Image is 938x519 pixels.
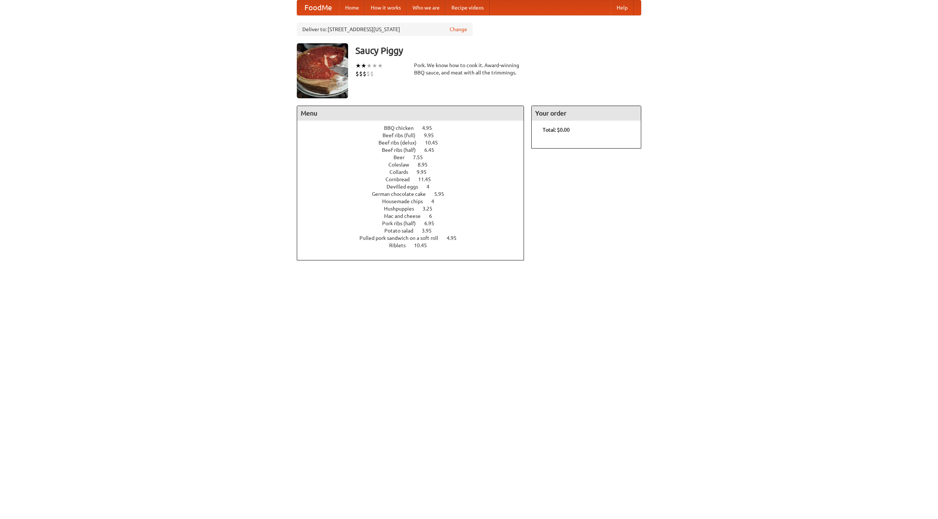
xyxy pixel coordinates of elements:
span: 9.95 [417,169,434,175]
a: Collards 9.95 [389,169,440,175]
a: Cornbread 11.45 [385,176,444,182]
span: Collards [389,169,416,175]
a: Beer 7.55 [394,154,436,160]
a: Devilled eggs 4 [387,184,443,190]
h3: Saucy Piggy [355,43,641,58]
span: Coleslaw [388,162,417,168]
a: FoodMe [297,0,339,15]
span: Mac and cheese [384,213,428,219]
a: How it works [365,0,407,15]
a: Pork ribs (half) 6.95 [382,220,448,226]
a: Coleslaw 8.95 [388,162,441,168]
span: Cornbread [385,176,417,182]
a: Help [611,0,634,15]
span: 4.95 [422,125,439,131]
span: Pork ribs (half) [382,220,423,226]
span: 3.25 [422,206,440,212]
span: Beef ribs (full) [383,132,423,138]
li: $ [359,70,363,78]
span: 9.95 [424,132,441,138]
a: Potato salad 3.95 [384,228,445,234]
span: Pulled pork sandwich on a soft roll [359,235,446,241]
span: Riblets [389,242,413,248]
span: 6.45 [424,147,442,153]
li: ★ [372,62,377,70]
a: BBQ chicken 4.95 [384,125,446,131]
li: $ [370,70,374,78]
a: Recipe videos [446,0,490,15]
span: 10.45 [414,242,434,248]
span: 4.95 [447,235,464,241]
a: Beef ribs (full) 9.95 [383,132,447,138]
li: ★ [355,62,361,70]
span: 4 [431,198,442,204]
span: 7.55 [413,154,430,160]
a: Hushpuppies 3.25 [384,206,446,212]
a: Change [450,26,467,33]
span: BBQ chicken [384,125,421,131]
li: ★ [366,62,372,70]
span: 8.95 [418,162,435,168]
img: angular.jpg [297,43,348,98]
span: German chocolate cake [372,191,433,197]
span: 11.45 [418,176,438,182]
h4: Your order [532,106,641,121]
li: $ [363,70,366,78]
div: Pork. We know how to cook it. Award-winning BBQ sauce, and meat with all the trimmings. [414,62,524,76]
span: 10.45 [425,140,445,146]
a: Pulled pork sandwich on a soft roll 4.95 [359,235,470,241]
a: Home [339,0,365,15]
span: Devilled eggs [387,184,425,190]
li: ★ [377,62,383,70]
b: Total: $0.00 [543,127,570,133]
span: Housemade chips [382,198,430,204]
li: $ [366,70,370,78]
a: Beef ribs (delux) 10.45 [378,140,451,146]
li: ★ [361,62,366,70]
span: 4 [426,184,437,190]
span: Potato salad [384,228,421,234]
a: Housemade chips 4 [382,198,448,204]
span: Beef ribs (delux) [378,140,424,146]
a: Riblets 10.45 [389,242,440,248]
div: Deliver to: [STREET_ADDRESS][US_STATE] [297,23,473,36]
span: 6 [429,213,439,219]
a: Beef ribs (half) 6.45 [382,147,448,153]
span: Beer [394,154,412,160]
span: Beef ribs (half) [382,147,423,153]
span: Hushpuppies [384,206,421,212]
span: 3.95 [422,228,439,234]
a: Who we are [407,0,446,15]
li: $ [355,70,359,78]
a: Mac and cheese 6 [384,213,446,219]
a: German chocolate cake 5.95 [372,191,458,197]
span: 5.95 [434,191,451,197]
span: 6.95 [424,220,442,226]
h4: Menu [297,106,524,121]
